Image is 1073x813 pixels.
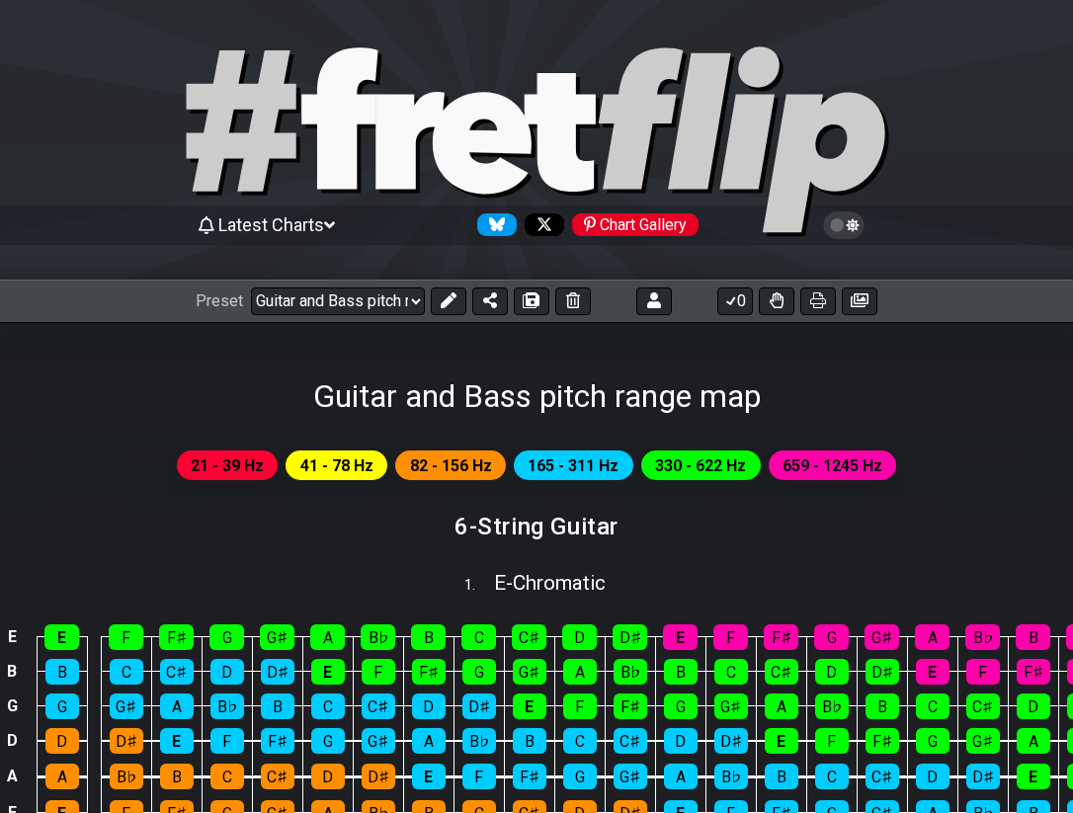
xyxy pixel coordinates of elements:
div: E [765,728,798,754]
div: F [966,659,1000,685]
div: D [412,693,446,719]
h1: Guitar and Bass pitch range map [313,377,761,415]
div: D♯ [714,728,748,754]
div: A [412,728,446,754]
div: A [310,624,345,650]
div: D [664,728,698,754]
div: F♯ [159,624,194,650]
div: C♯ [261,764,294,789]
div: G [916,728,949,754]
div: C♯ [966,693,1000,719]
div: F [815,728,849,754]
div: G [814,624,849,650]
div: D [815,659,849,685]
div: D♯ [362,764,395,789]
div: B [866,693,899,719]
span: 165 - 311 Hz [528,451,619,480]
button: Logout [636,287,672,315]
div: B♭ [714,764,748,789]
span: 82 - 156 Hz [410,451,492,480]
div: E [916,659,949,685]
div: C♯ [866,764,899,789]
div: D [210,659,244,685]
div: C [210,764,244,789]
div: C♯ [160,659,194,685]
div: G [209,624,244,650]
div: B [45,659,79,685]
div: F♯ [614,693,647,719]
div: A [1017,728,1050,754]
span: Toggle light / dark theme [833,216,856,234]
div: C♯ [512,624,546,650]
div: B♭ [110,764,143,789]
div: C [815,764,849,789]
div: G [45,693,79,719]
a: Follow #fretflip at X [517,213,564,236]
div: C [714,659,748,685]
span: 21 - 39 Hz [191,451,264,480]
h2: 6-String Guitar [454,516,619,537]
div: E [160,728,194,754]
button: Create image [842,287,877,315]
div: D♯ [966,764,1000,789]
div: E [663,624,698,650]
div: F♯ [513,764,546,789]
div: F♯ [866,728,899,754]
div: B [664,659,698,685]
div: B♭ [965,624,1000,650]
div: A [664,764,698,789]
div: B♭ [462,728,496,754]
a: Follow #fretflip at Bluesky [469,213,517,236]
div: G♯ [865,624,899,650]
div: F♯ [764,624,798,650]
div: E [311,659,345,685]
div: C [916,693,949,719]
div: D [562,624,597,650]
div: D [45,728,79,754]
div: D♯ [261,659,294,685]
span: 41 - 78 Hz [300,451,373,480]
div: C♯ [362,693,395,719]
div: E [1017,764,1050,789]
div: D♯ [866,659,899,685]
div: F [462,764,496,789]
div: C [461,624,496,650]
div: D [916,764,949,789]
div: D♯ [110,728,143,754]
div: F [362,659,395,685]
div: F [563,693,597,719]
div: A [563,659,597,685]
a: #fretflip at Pinterest [564,213,699,236]
div: B [765,764,798,789]
div: A [160,693,194,719]
div: F♯ [261,728,294,754]
div: F [713,624,748,650]
div: D [311,764,345,789]
div: G♯ [614,764,647,789]
span: Latest Charts [218,214,324,235]
div: G♯ [110,693,143,719]
div: F [210,728,244,754]
div: G [664,693,698,719]
div: A [915,624,949,650]
div: G♯ [513,659,546,685]
div: A [45,764,79,789]
span: 330 - 622 Hz [655,451,746,480]
div: E [44,624,79,650]
div: A [765,693,798,719]
div: B♭ [210,693,244,719]
div: G♯ [966,728,1000,754]
div: G [563,764,597,789]
div: F♯ [1017,659,1050,685]
span: E - Chromatic [494,571,606,595]
div: D♯ [613,624,647,650]
select: Preset [251,287,425,315]
div: G♯ [362,728,395,754]
div: G♯ [714,693,748,719]
button: Edit Preset [431,287,466,315]
div: B♭ [361,624,395,650]
div: B♭ [614,659,647,685]
div: Chart Gallery [572,213,699,236]
div: B [261,693,294,719]
span: 659 - 1245 Hz [783,451,882,480]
